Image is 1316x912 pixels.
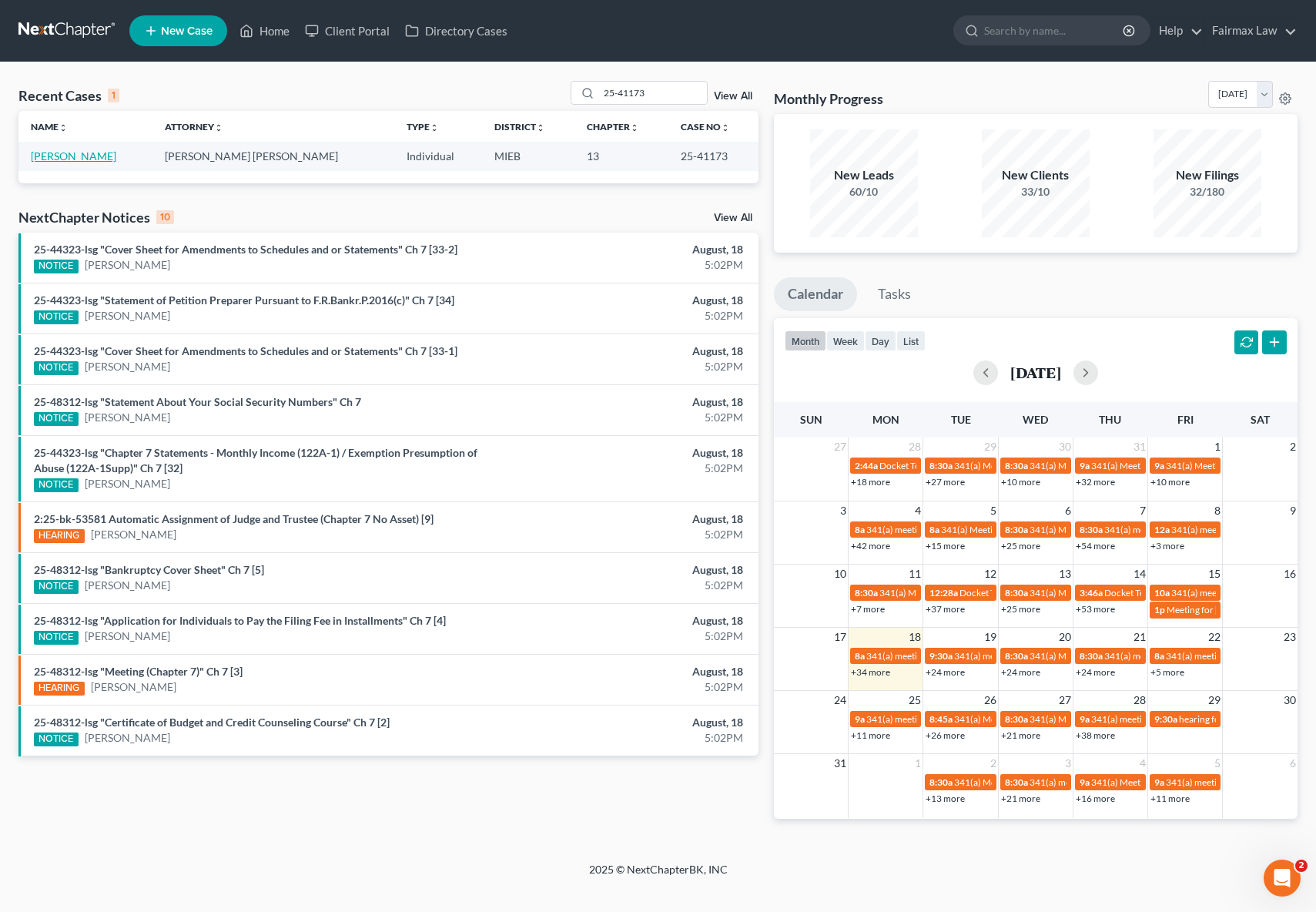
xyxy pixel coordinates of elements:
[1154,524,1170,535] span: 12a
[1030,587,1270,598] span: 341(a) Meeting for [PERSON_NAME] and [PERSON_NAME]
[982,184,1090,199] div: 33/10
[85,410,170,425] a: [PERSON_NAME]
[1063,754,1073,773] span: 3
[832,565,848,583] span: 10
[34,446,477,474] a: 25-44323-lsg "Chapter 7 Statements - Monthly Income (122A-1) / Exemption Presumption of Abuse (12...
[1010,364,1061,381] h2: [DATE]
[1132,438,1147,456] span: 31
[1288,501,1298,520] span: 9
[851,729,890,741] a: +11 more
[989,501,998,520] span: 5
[1005,460,1028,471] span: 8:30a
[482,142,574,170] td: MIEB
[1288,438,1298,456] span: 2
[407,121,439,132] a: Typeunfold_more
[1076,476,1115,488] a: +32 more
[214,123,223,132] i: unfold_more
[1057,565,1073,583] span: 13
[1080,713,1090,725] span: 9a
[85,730,170,746] a: [PERSON_NAME]
[832,691,848,709] span: 24
[34,361,79,375] div: NOTICE
[855,460,878,471] span: 2:44a
[826,330,865,351] button: week
[832,438,848,456] span: 27
[785,330,826,351] button: month
[85,359,170,374] a: [PERSON_NAME]
[1154,776,1164,788] span: 9a
[517,394,743,410] div: August, 18
[1057,691,1073,709] span: 27
[1063,501,1073,520] span: 6
[34,310,79,324] div: NOTICE
[774,89,883,108] h3: Monthly Progress
[896,330,926,351] button: list
[85,629,170,644] a: [PERSON_NAME]
[926,540,965,552] a: +15 more
[959,587,1097,598] span: Docket Text: for [PERSON_NAME]
[1154,713,1177,725] span: 9:30a
[1001,476,1040,488] a: +10 more
[851,476,890,488] a: +18 more
[1207,565,1222,583] span: 15
[926,666,965,678] a: +24 more
[219,862,1097,890] div: 2025 © NextChapterBK, INC
[34,563,264,576] a: 25-48312-lsg "Bankruptcy Cover Sheet" Ch 7 [5]
[926,476,965,488] a: +27 more
[630,123,639,132] i: unfold_more
[517,629,743,644] div: 5:02PM
[1282,691,1298,709] span: 30
[1091,713,1240,725] span: 341(a) meeting for [PERSON_NAME]
[34,243,457,256] a: 25-44323-lsg "Cover Sheet for Amendments to Schedules and or Statements" Ch 7 [33-2]
[1001,540,1040,552] a: +25 more
[1099,413,1121,426] span: Thu
[1150,666,1184,678] a: +5 more
[1151,17,1203,45] a: Help
[951,413,971,426] span: Tue
[954,460,1103,471] span: 341(a) Meeting for [PERSON_NAME]
[1166,650,1314,662] span: 341(a) meeting for [PERSON_NAME]
[1030,460,1179,471] span: 341(a) Meeting for [PERSON_NAME]
[34,665,243,678] a: 25-48312-lsg "Meeting (Chapter 7)" Ch 7 [3]
[517,359,743,374] div: 5:02PM
[34,344,457,357] a: 25-44323-lsg "Cover Sheet for Amendments to Schedules and or Statements" Ch 7 [33-1]
[1132,565,1147,583] span: 14
[983,565,998,583] span: 12
[954,713,1103,725] span: 341(a) Meeting for [PERSON_NAME]
[587,121,639,132] a: Chapterunfold_more
[18,86,119,105] div: Recent Cases
[34,580,79,594] div: NOTICE
[1104,587,1242,598] span: Docket Text: for [PERSON_NAME]
[855,713,865,725] span: 9a
[536,123,545,132] i: unfold_more
[913,754,923,773] span: 1
[810,184,918,199] div: 60/10
[983,628,998,646] span: 19
[1091,460,1291,471] span: 341(a) Meeting of Creditors for [PERSON_NAME]
[851,540,890,552] a: +42 more
[34,293,454,307] a: 25-44323-lsg "Statement of Petition Preparer Pursuant to F.R.Bankr.P.2016(c)" Ch 7 [34]
[1132,628,1147,646] span: 21
[34,478,79,492] div: NOTICE
[34,716,390,729] a: 25-48312-lsg "Certificate of Budget and Credit Counseling Course" Ch 7 [2]
[34,631,79,645] div: NOTICE
[983,438,998,456] span: 29
[1030,650,1179,662] span: 341(a) Meeting for [PERSON_NAME]
[1213,754,1222,773] span: 5
[1001,729,1040,741] a: +21 more
[929,587,958,598] span: 12:28a
[34,512,434,525] a: 2:25-bk-53581 Automatic Assignment of Judge and Trustee (Chapter 7 No Asset) [9]
[1005,713,1028,725] span: 8:30a
[681,121,730,132] a: Case Nounfold_more
[929,650,953,662] span: 9:30a
[156,210,174,224] div: 10
[1132,691,1147,709] span: 28
[983,691,998,709] span: 26
[810,166,918,184] div: New Leads
[517,527,743,542] div: 5:02PM
[165,121,223,132] a: Attorneyunfold_more
[879,587,1029,598] span: 341(a) Meeting for [PERSON_NAME]
[832,754,848,773] span: 31
[1166,776,1314,788] span: 341(a) meeting for [PERSON_NAME]
[1167,604,1288,615] span: Meeting for [PERSON_NAME]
